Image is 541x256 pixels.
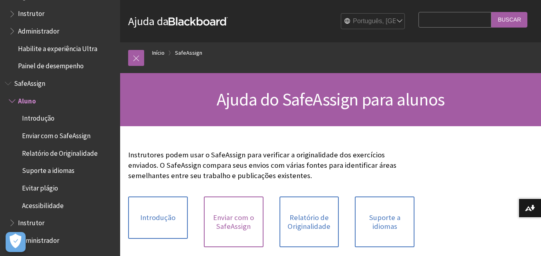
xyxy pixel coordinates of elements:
span: Administrador [18,24,59,35]
a: Suporte a idiomas [355,196,414,247]
span: Instrutor [18,7,44,18]
span: Suporte a idiomas [22,164,74,175]
span: Instrutor [18,216,44,227]
span: Habilite a experiência Ultra [18,42,97,53]
a: Enviar com o SafeAssign [204,196,263,247]
a: Introdução [128,196,188,239]
a: Ajuda daBlackboard [128,14,228,28]
span: Introdução [22,112,54,123]
p: Instrutores podem usar o SafeAssign para verificar a originalidade dos exercícios enviados. O Saf... [128,150,414,181]
span: Ajuda do SafeAssign para alunos [217,88,444,110]
span: SafeAssign [14,77,45,87]
nav: Book outline for Blackboard SafeAssign [5,77,115,247]
span: Enviar com o SafeAssign [22,129,91,140]
span: Acessibilidade [22,199,64,210]
span: Relatório de Originalidade [22,147,98,157]
input: Buscar [491,12,527,28]
select: Site Language Selector [341,14,405,30]
span: Evitar plágio [22,181,58,192]
span: Painel de desempenho [18,60,84,70]
span: Administrador [18,234,59,244]
a: Início [152,48,165,58]
button: Abrir preferências [6,232,26,252]
strong: Blackboard [169,17,228,26]
a: Relatório de Originalidade [280,196,339,247]
span: Aluno [18,94,36,105]
a: SafeAssign [175,48,202,58]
